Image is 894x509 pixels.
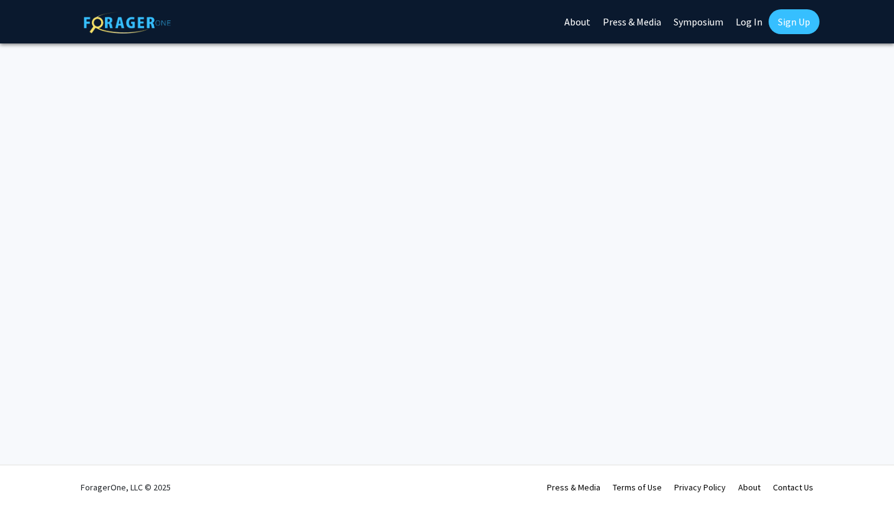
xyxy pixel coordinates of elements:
a: Sign Up [769,9,819,34]
a: Privacy Policy [674,482,726,493]
a: Terms of Use [613,482,662,493]
a: About [738,482,761,493]
img: ForagerOne Logo [84,12,171,34]
a: Contact Us [773,482,813,493]
div: ForagerOne, LLC © 2025 [81,466,171,509]
a: Press & Media [547,482,600,493]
